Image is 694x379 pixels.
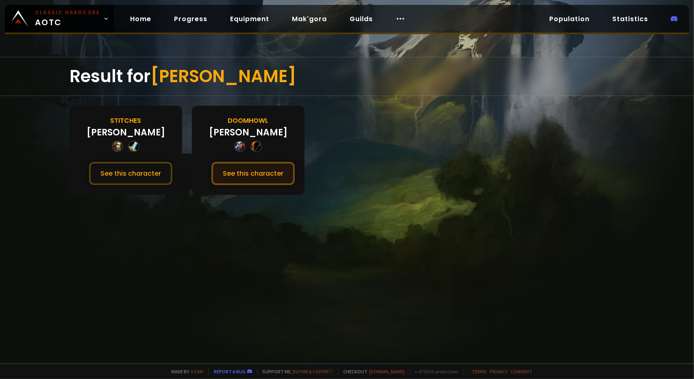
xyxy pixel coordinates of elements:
a: Progress [168,11,214,27]
a: a fan [191,368,203,375]
div: Result for [70,57,625,96]
button: See this character [89,162,172,185]
span: Support me, [257,368,333,375]
span: AOTC [35,9,100,28]
small: Classic Hardcore [35,9,100,16]
span: Made by [167,368,203,375]
a: [DOMAIN_NAME] [370,368,405,375]
span: Checkout [338,368,405,375]
a: Classic HardcoreAOTC [5,5,114,33]
a: Buy me a coffee [293,368,333,375]
a: Population [543,11,596,27]
a: Statistics [606,11,655,27]
a: Consent [511,368,533,375]
a: Terms [472,368,487,375]
div: [PERSON_NAME] [87,126,165,139]
a: Privacy [490,368,508,375]
a: Guilds [343,11,379,27]
a: Home [124,11,158,27]
a: Report a bug [214,368,246,375]
div: [PERSON_NAME] [209,126,287,139]
a: Mak'gora [285,11,333,27]
span: [PERSON_NAME] [150,64,296,88]
span: v. d752d5 - production [410,368,459,375]
div: Doomhowl [228,115,268,126]
button: See this character [211,162,295,185]
a: Equipment [224,11,276,27]
div: Stitches [110,115,141,126]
